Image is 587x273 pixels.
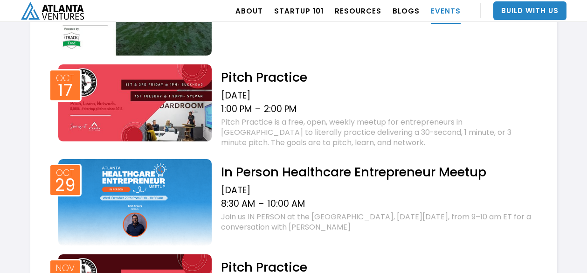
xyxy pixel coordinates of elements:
h2: In Person Healthcare Entrepreneur Meetup [221,164,533,180]
div: 17 [58,84,72,98]
div: – [258,198,264,210]
div: Oct [56,74,74,83]
a: Build With Us [493,1,566,20]
div: Nov [56,264,75,273]
div: Join us IN PERSON at the [GEOGRAPHIC_DATA], [DATE][DATE], from 9–10 am ET for a conversation with... [221,212,533,232]
div: [DATE] [221,185,533,196]
div: 29 [55,178,76,192]
div: 10:00 AM [267,198,305,210]
div: – [255,104,261,115]
div: 2:00 PM [264,104,297,115]
img: Event thumb [58,64,212,141]
div: 1:00 PM [221,104,252,115]
div: [DATE] [221,90,533,101]
div: 8:30 AM [221,198,255,210]
img: Event thumb [58,159,212,245]
h2: Pitch Practice [221,69,533,85]
a: Event thumbOct17Pitch Practice[DATE]1:00 PM–2:00 PMPitch Practice is a free, open, weekly meetup ... [54,62,534,150]
a: Event thumbOct29In Person Healthcare Entrepreneur Meetup[DATE]8:30 AM–10:00 AMJoin us IN PERSON a... [54,157,534,245]
div: Oct [56,168,74,177]
div: Pitch Practice is a free, open, weekly meetup for entrepreneurs in [GEOGRAPHIC_DATA] to literally... [221,117,533,148]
